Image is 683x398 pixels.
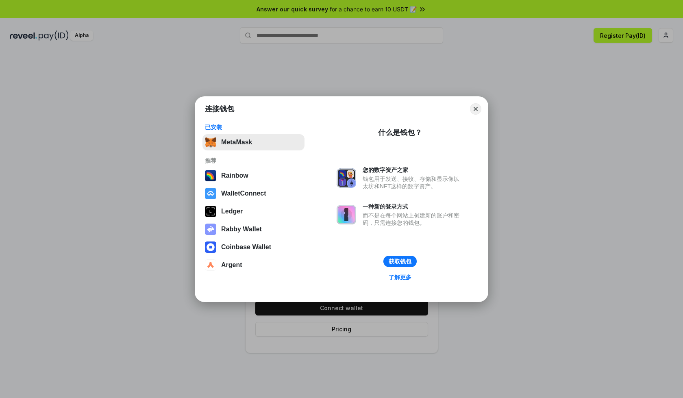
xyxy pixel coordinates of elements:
[205,188,216,199] img: svg+xml,%3Csvg%20width%3D%2228%22%20height%3D%2228%22%20viewBox%3D%220%200%2028%2028%22%20fill%3D...
[221,208,243,215] div: Ledger
[383,256,417,267] button: 获取钱包
[221,244,271,251] div: Coinbase Wallet
[389,258,411,265] div: 获取钱包
[221,190,266,197] div: WalletConnect
[470,103,481,115] button: Close
[205,157,302,164] div: 推荐
[205,206,216,217] img: svg+xml,%3Csvg%20xmlns%3D%22http%3A%2F%2Fwww.w3.org%2F2000%2Fsvg%22%20width%3D%2228%22%20height%3...
[378,128,422,137] div: 什么是钱包？
[389,274,411,281] div: 了解更多
[205,241,216,253] img: svg+xml,%3Csvg%20width%3D%2228%22%20height%3D%2228%22%20viewBox%3D%220%200%2028%2028%22%20fill%3D...
[363,203,463,210] div: 一种新的登录方式
[337,168,356,188] img: svg+xml,%3Csvg%20xmlns%3D%22http%3A%2F%2Fwww.w3.org%2F2000%2Fsvg%22%20fill%3D%22none%22%20viewBox...
[363,175,463,190] div: 钱包用于发送、接收、存储和显示像以太坊和NFT这样的数字资产。
[205,224,216,235] img: svg+xml,%3Csvg%20xmlns%3D%22http%3A%2F%2Fwww.w3.org%2F2000%2Fsvg%22%20fill%3D%22none%22%20viewBox...
[337,205,356,224] img: svg+xml,%3Csvg%20xmlns%3D%22http%3A%2F%2Fwww.w3.org%2F2000%2Fsvg%22%20fill%3D%22none%22%20viewBox...
[363,166,463,174] div: 您的数字资产之家
[221,226,262,233] div: Rabby Wallet
[202,134,305,150] button: MetaMask
[384,272,416,283] a: 了解更多
[202,167,305,184] button: Rainbow
[202,257,305,273] button: Argent
[202,203,305,220] button: Ledger
[205,170,216,181] img: svg+xml,%3Csvg%20width%3D%22120%22%20height%3D%22120%22%20viewBox%3D%220%200%20120%20120%22%20fil...
[221,261,242,269] div: Argent
[202,221,305,237] button: Rabby Wallet
[205,259,216,271] img: svg+xml,%3Csvg%20width%3D%2228%22%20height%3D%2228%22%20viewBox%3D%220%200%2028%2028%22%20fill%3D...
[221,139,252,146] div: MetaMask
[205,104,234,114] h1: 连接钱包
[221,172,248,179] div: Rainbow
[363,212,463,226] div: 而不是在每个网站上创建新的账户和密码，只需连接您的钱包。
[202,239,305,255] button: Coinbase Wallet
[205,124,302,131] div: 已安装
[202,185,305,202] button: WalletConnect
[205,137,216,148] img: svg+xml,%3Csvg%20fill%3D%22none%22%20height%3D%2233%22%20viewBox%3D%220%200%2035%2033%22%20width%...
